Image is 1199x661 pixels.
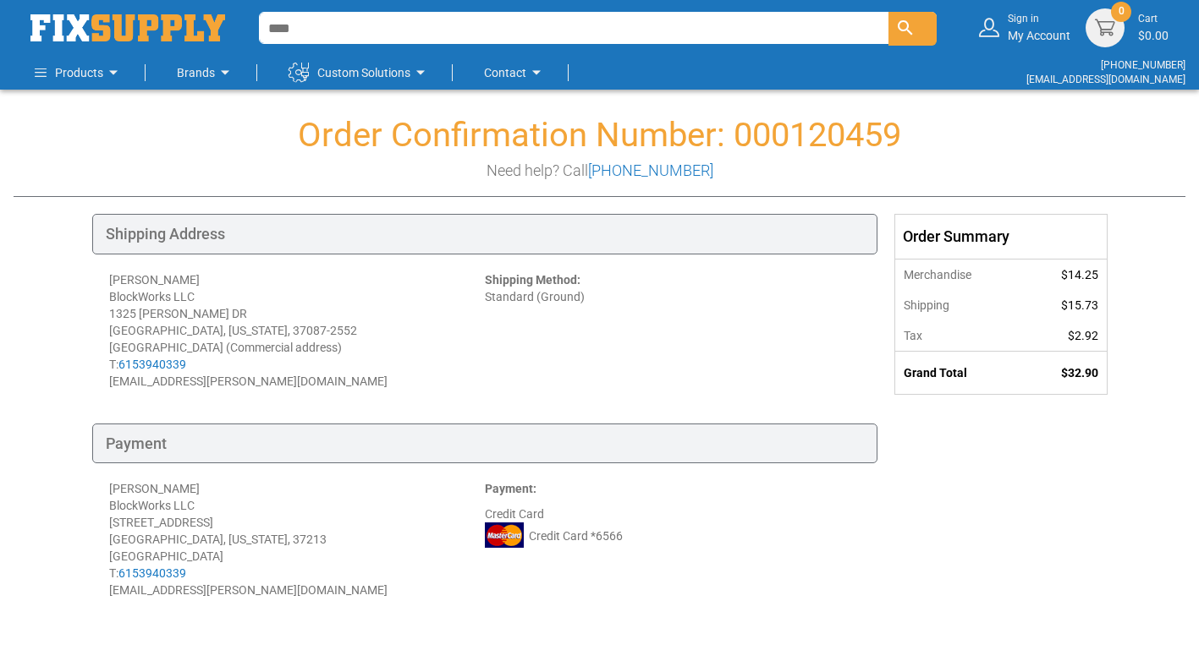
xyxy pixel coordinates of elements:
[109,480,485,598] div: [PERSON_NAME] BlockWorks LLC [STREET_ADDRESS] [GEOGRAPHIC_DATA], [US_STATE], 37213 [GEOGRAPHIC_DA...
[30,14,225,41] a: store logo
[1119,4,1125,19] span: 0
[588,161,713,179] a: [PHONE_NUMBER]
[289,56,431,90] a: Custom Solutions
[118,566,186,580] a: 6153940339
[1061,298,1098,312] span: $15.73
[888,12,937,46] button: Search
[485,482,536,495] strong: Payment:
[1026,74,1185,85] a: [EMAIL_ADDRESS][DOMAIN_NAME]
[895,290,1024,320] th: Shipping
[1068,329,1098,342] span: $2.92
[1138,29,1169,42] span: $0.00
[92,214,877,254] div: Shipping Address
[1061,366,1098,380] span: $32.90
[1061,268,1098,281] span: $14.25
[1138,12,1169,26] small: Cart
[1008,12,1070,43] div: My Account
[485,273,580,287] strong: Shipping Method:
[1008,12,1070,26] small: Sign in
[30,14,225,41] img: Fix Industrial Supply
[529,527,623,544] span: Credit Card *6566
[484,56,547,90] a: Contact
[895,259,1024,290] th: Merchandise
[92,423,877,464] div: Payment
[895,320,1024,352] th: Tax
[485,522,524,548] img: MC
[14,162,1185,179] h3: Need help? Call
[895,215,1107,259] div: Order Summary
[118,358,186,371] a: 6153940339
[14,117,1185,154] h1: Order Confirmation Number: 000120459
[35,56,124,90] a: Products
[904,366,967,380] strong: Grand Total
[1101,59,1185,71] a: [PHONE_NUMBER]
[485,271,861,390] div: Standard (Ground)
[109,271,485,390] div: [PERSON_NAME] BlockWorks LLC 1325 [PERSON_NAME] DR [GEOGRAPHIC_DATA], [US_STATE], 37087-2552 [GEO...
[485,480,861,598] div: Credit Card
[177,56,235,90] a: Brands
